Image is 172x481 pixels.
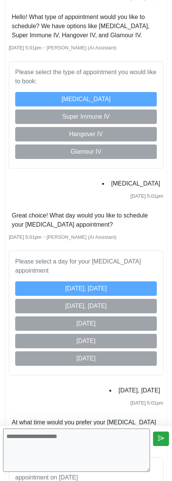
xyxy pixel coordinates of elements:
[15,68,157,86] p: Please select the type of appointment you would like to book:
[9,234,42,240] span: [DATE] 5:01pm
[9,11,163,41] li: Hello! What type of appointment would you like to schedule? We have options like [MEDICAL_DATA], ...
[130,400,163,406] span: [DATE] 5:01pm
[9,234,117,240] small: ・
[15,316,157,331] button: [DATE]
[115,384,163,397] li: [DATE], [DATE]
[15,144,157,159] button: Glamour IV
[9,45,42,51] span: [DATE] 5:01pm
[47,45,117,51] span: [PERSON_NAME] (AI Assistant)
[9,210,163,231] li: Great choice! What day would you like to schedule your [MEDICAL_DATA] appointment?
[108,178,163,190] li: [MEDICAL_DATA]
[15,299,157,313] button: [DATE], [DATE]
[9,416,163,438] li: At what time would you prefer your [MEDICAL_DATA] appointment [DATE], [DATE]?
[15,281,157,296] button: [DATE], [DATE]
[9,45,117,51] small: ・
[15,351,157,366] button: [DATE]
[15,92,157,106] button: [MEDICAL_DATA]
[15,127,157,141] button: Hangover IV
[15,334,157,348] button: [DATE]
[15,257,157,275] p: Please select a day for your [MEDICAL_DATA] appointment
[130,193,163,199] span: [DATE] 5:01pm
[15,110,157,124] button: Super Immune IV
[47,234,117,240] span: [PERSON_NAME] (AI Assistant)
